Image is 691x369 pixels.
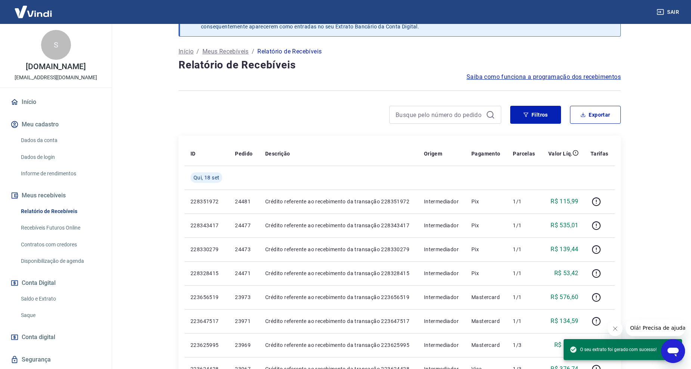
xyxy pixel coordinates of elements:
a: Disponibilização de agenda [18,253,103,269]
p: Pix [471,246,501,253]
p: Crédito referente ao recebimento da transação 223656519 [265,293,412,301]
p: Intermediador [424,246,459,253]
p: 1/1 [513,317,536,325]
span: O seu extrato foi gerado com sucesso! [570,346,657,353]
a: Meus Recebíveis [202,47,249,56]
p: Crédito referente ao recebimento da transação 228328415 [265,270,412,277]
p: 228351972 [190,198,223,205]
p: R$ 139,44 [551,245,579,254]
a: Dados da conta [18,133,103,148]
p: Mastercard [471,317,501,325]
p: Intermediador [424,270,459,277]
p: 24473 [235,246,253,253]
p: 228328415 [190,270,223,277]
a: Informe de rendimentos [18,166,103,181]
iframe: Botão para abrir a janela de mensagens [661,339,685,363]
p: 1/1 [513,293,536,301]
p: Crédito referente ao recebimento da transação 223647517 [265,317,412,325]
p: 223656519 [190,293,223,301]
p: 1/1 [513,198,536,205]
p: Intermediador [424,317,459,325]
p: Tarifas [591,150,608,157]
div: S [41,30,71,60]
p: ID [190,150,196,157]
p: 23973 [235,293,253,301]
p: Relatório de Recebíveis [257,47,322,56]
p: R$ 576,60 [551,293,579,302]
p: Pix [471,270,501,277]
p: Descrição [265,150,290,157]
p: 228330279 [190,246,223,253]
a: Saque [18,308,103,323]
p: Valor Líq. [548,150,573,157]
p: R$ 535,01 [551,221,579,230]
button: Meu cadastro [9,116,103,133]
button: Conta Digital [9,275,103,291]
span: Qui, 18 set [193,174,219,181]
a: Recebíveis Futuros Online [18,220,103,236]
span: Olá! Precisa de ajuda? [4,5,63,11]
a: Início [179,47,193,56]
p: Crédito referente ao recebimento da transação 228351972 [265,198,412,205]
button: Meus recebíveis [9,187,103,204]
input: Busque pelo número do pedido [396,109,483,120]
p: Intermediador [424,198,459,205]
p: Pix [471,198,501,205]
p: R$ 53,42 [554,269,579,278]
p: Crédito referente ao recebimento da transação 228343417 [265,222,412,229]
p: 223625995 [190,341,223,349]
p: Origem [424,150,442,157]
iframe: Fechar mensagem [608,321,623,336]
iframe: Mensagem da empresa [626,320,685,336]
a: Dados de login [18,150,103,165]
p: R$ 115,99 [551,197,579,206]
p: 1/1 [513,270,536,277]
p: 223647517 [190,317,223,325]
p: 1/1 [513,222,536,229]
h4: Relatório de Recebíveis [179,58,621,73]
button: Sair [655,5,682,19]
button: Exportar [570,106,621,124]
p: Crédito referente ao recebimento da transação 223625995 [265,341,412,349]
p: Crédito referente ao recebimento da transação 228330279 [265,246,412,253]
img: Vindi [9,0,58,23]
p: Intermediador [424,341,459,349]
p: Mastercard [471,293,501,301]
a: Início [9,94,103,110]
p: 24481 [235,198,253,205]
p: 228343417 [190,222,223,229]
a: Contratos com credores [18,237,103,252]
p: / [196,47,199,56]
p: 1/1 [513,246,536,253]
p: Intermediador [424,222,459,229]
p: 23971 [235,317,253,325]
a: Saldo e Extrato [18,291,103,307]
a: Relatório de Recebíveis [18,204,103,219]
p: 24471 [235,270,253,277]
p: Intermediador [424,293,459,301]
span: Conta digital [22,332,55,342]
p: 24477 [235,222,253,229]
p: / [252,47,254,56]
p: R$ 56,56 [554,341,579,350]
p: Pix [471,222,501,229]
button: Filtros [510,106,561,124]
p: [EMAIL_ADDRESS][DOMAIN_NAME] [15,74,97,82]
p: Parcelas [513,150,535,157]
p: Pedido [235,150,252,157]
a: Segurança [9,351,103,368]
p: Pagamento [471,150,501,157]
p: 23969 [235,341,253,349]
p: Mastercard [471,341,501,349]
a: Conta digital [9,329,103,345]
p: [DOMAIN_NAME] [26,63,86,71]
a: Saiba como funciona a programação dos recebimentos [467,73,621,82]
p: 1/3 [513,341,536,349]
p: R$ 134,59 [551,317,579,326]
